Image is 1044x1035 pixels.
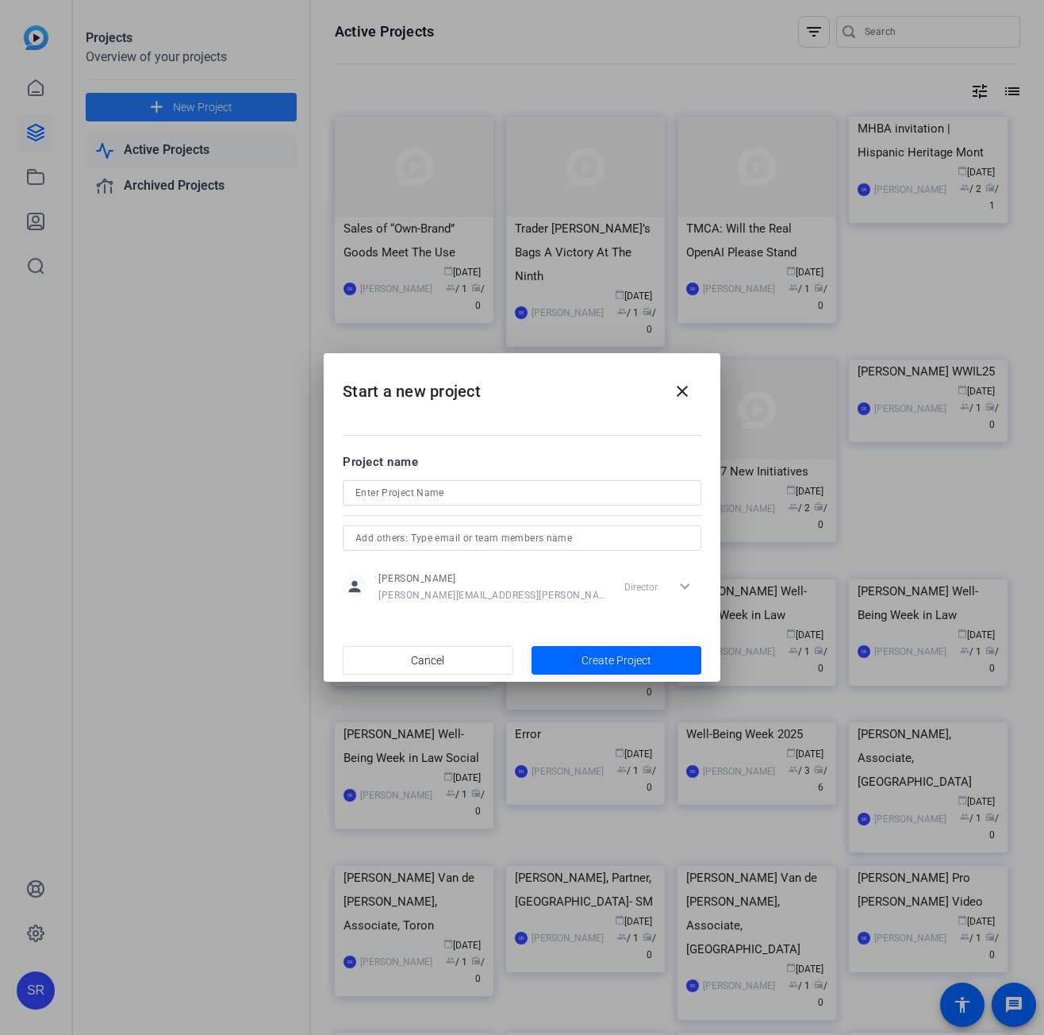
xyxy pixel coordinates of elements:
[355,483,689,502] input: Enter Project Name
[532,646,702,675] button: Create Project
[673,382,692,401] mat-icon: close
[343,453,701,471] div: Project name
[343,646,513,675] button: Cancel
[355,529,689,548] input: Add others: Type email or team members name
[581,652,651,669] span: Create Project
[378,589,606,602] span: [PERSON_NAME][EMAIL_ADDRESS][PERSON_NAME][DOMAIN_NAME]
[324,353,720,417] h2: Start a new project
[378,572,606,585] span: [PERSON_NAME]
[343,575,367,598] mat-icon: person
[411,645,444,675] span: Cancel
